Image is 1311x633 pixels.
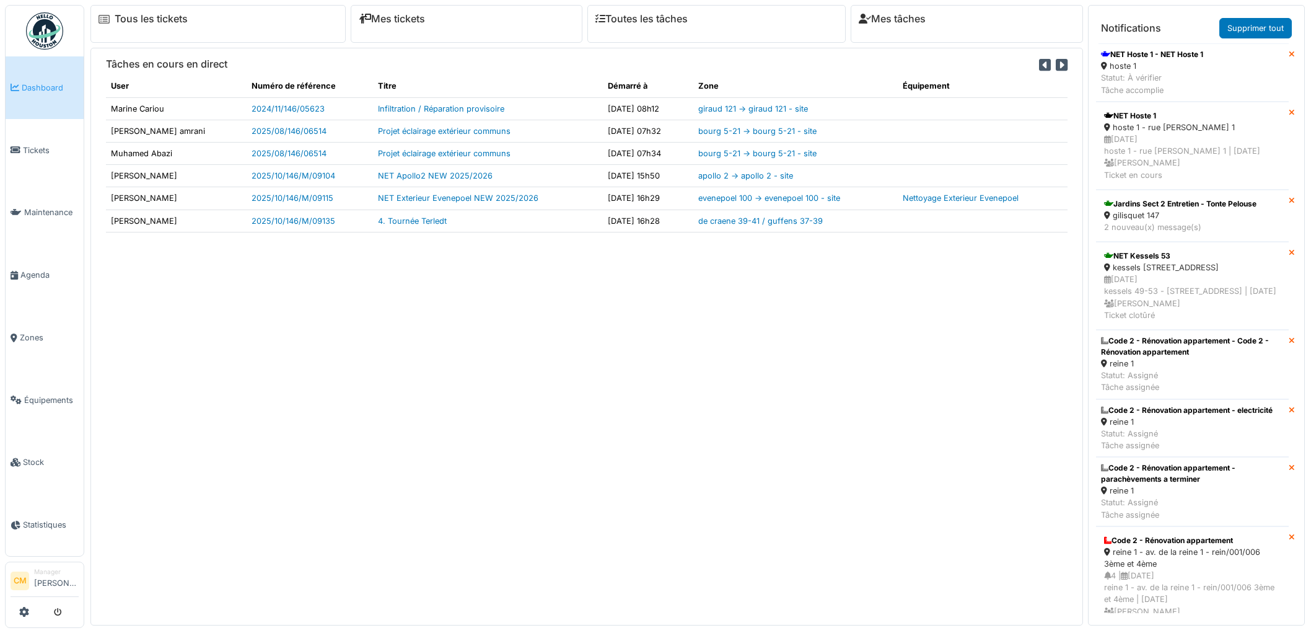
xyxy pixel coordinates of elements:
li: [PERSON_NAME] [34,567,79,594]
span: Statistiques [23,519,79,531]
a: NET Exterieur Evenepoel NEW 2025/2026 [378,193,538,203]
a: NET Kessels 53 kessels [STREET_ADDRESS] [DATE]kessels 49-53 - [STREET_ADDRESS] | [DATE] [PERSON_N... [1096,242,1289,330]
div: [DATE] hoste 1 - rue [PERSON_NAME] 1 | [DATE] [PERSON_NAME] Ticket en cours [1104,133,1281,181]
div: Code 2 - Rénovation appartement - parachèvements a terminer [1101,463,1284,485]
a: NET Hoste 1 - NET Hoste 1 hoste 1 Statut: À vérifierTâche accomplie [1096,43,1289,102]
td: [PERSON_NAME] amrani [106,120,247,142]
a: Projet éclairage extérieur communs [378,149,511,158]
td: [PERSON_NAME] [106,165,247,187]
div: reine 1 [1101,416,1273,428]
a: bourg 5-21 -> bourg 5-21 - site [698,126,817,136]
a: Mes tickets [359,13,425,25]
div: NET Kessels 53 [1104,250,1281,262]
a: Dashboard [6,56,84,119]
a: 2025/08/146/06514 [252,126,327,136]
td: [DATE] 07h32 [603,120,693,142]
div: reine 1 [1101,485,1284,497]
div: Statut: Assigné Tâche assignée [1101,370,1284,393]
a: Stock [6,432,84,494]
a: Code 2 - Rénovation appartement - Code 2 - Rénovation appartement reine 1 Statut: AssignéTâche as... [1096,330,1289,399]
a: Code 2 - Rénovation appartement - parachèvements a terminer reine 1 Statut: AssignéTâche assignée [1096,457,1289,526]
td: Muhamed Abazi [106,142,247,164]
a: Tous les tickets [115,13,188,25]
td: [PERSON_NAME] [106,187,247,210]
div: Manager [34,567,79,577]
a: Tickets [6,119,84,182]
div: kessels [STREET_ADDRESS] [1104,262,1281,273]
td: [DATE] 15h50 [603,165,693,187]
div: reine 1 - av. de la reine 1 - rein/001/006 3ème et 4ème [1104,546,1281,570]
span: translation missing: fr.shared.user [111,81,129,91]
div: 2 nouveau(x) message(s) [1104,221,1281,233]
a: Infiltration / Réparation provisoire [378,104,504,113]
span: Stock [23,456,79,468]
td: Marine Cariou [106,97,247,120]
a: Statistiques [6,494,84,556]
div: Statut: À vérifier Tâche accomplie [1101,72,1203,95]
a: NET Apollo2 NEW 2025/2026 [378,171,493,180]
img: Badge_color-CXgf-gQk.svg [26,12,63,50]
th: Démarré à [603,75,693,97]
a: NET Hoste 1 hoste 1 - rue [PERSON_NAME] 1 [DATE]hoste 1 - rue [PERSON_NAME] 1 | [DATE] [PERSON_NA... [1096,102,1289,190]
span: Dashboard [22,82,79,94]
td: [DATE] 16h29 [603,187,693,210]
div: Code 2 - Rénovation appartement - electricité [1101,405,1273,416]
div: reine 1 [1101,358,1284,370]
td: [PERSON_NAME] [106,210,247,232]
a: evenepoel 100 -> evenepoel 100 - site [698,193,840,203]
div: Code 2 - Rénovation appartement [1104,535,1281,546]
div: Statut: Assigné Tâche assignée [1101,497,1284,520]
div: Jardins Sect 2 Entretien - Tonte Pelouse [1104,198,1281,210]
h6: Notifications [1101,22,1161,34]
div: gilisquet 147 [1104,210,1281,221]
th: Titre [373,75,603,97]
td: [DATE] 08h12 [603,97,693,120]
div: [DATE] kessels 49-53 - [STREET_ADDRESS] | [DATE] [PERSON_NAME] Ticket clotûré [1104,273,1281,321]
td: [DATE] 16h28 [603,210,693,232]
span: Équipements [24,394,79,406]
a: Nettoyage Exterieur Evenepoel [903,193,1019,203]
th: Zone [693,75,898,97]
a: 2025/10/146/M/09135 [252,216,335,226]
th: Équipement [898,75,1068,97]
h6: Tâches en cours en direct [106,58,227,70]
li: CM [11,572,29,590]
a: apollo 2 -> apollo 2 - site [698,171,793,180]
div: NET Hoste 1 - NET Hoste 1 [1101,49,1203,60]
div: Statut: Assigné Tâche assignée [1101,428,1273,451]
div: Code 2 - Rénovation appartement - Code 2 - Rénovation appartement [1101,335,1284,358]
span: Tickets [23,144,79,156]
a: 2025/10/146/M/09115 [252,193,333,203]
a: Mes tâches [859,13,926,25]
a: Zones [6,306,84,369]
a: Maintenance [6,182,84,244]
span: Agenda [20,269,79,281]
a: Supprimer tout [1219,18,1292,38]
a: giraud 121 -> giraud 121 - site [698,104,808,113]
a: CM Manager[PERSON_NAME] [11,567,79,597]
a: 4. Tournée Terledt [378,216,447,226]
a: bourg 5-21 -> bourg 5-21 - site [698,149,817,158]
div: 4 | [DATE] reine 1 - av. de la reine 1 - rein/001/006 3ème et 4ème | [DATE] [PERSON_NAME] Ticket ... [1104,570,1281,629]
a: Projet éclairage extérieur communs [378,126,511,136]
a: de craene 39-41 / guffens 37-39 [698,216,823,226]
a: Toutes les tâches [595,13,688,25]
span: Maintenance [24,206,79,218]
a: Agenda [6,244,84,306]
a: 2025/10/146/M/09104 [252,171,335,180]
div: NET Hoste 1 [1104,110,1281,122]
a: Code 2 - Rénovation appartement - electricité reine 1 Statut: AssignéTâche assignée [1096,399,1289,458]
div: hoste 1 [1101,60,1203,72]
a: 2025/08/146/06514 [252,149,327,158]
td: [DATE] 07h34 [603,142,693,164]
span: Zones [20,332,79,343]
a: Équipements [6,369,84,432]
div: hoste 1 - rue [PERSON_NAME] 1 [1104,122,1281,133]
th: Numéro de référence [247,75,374,97]
a: 2024/11/146/05623 [252,104,325,113]
a: Jardins Sect 2 Entretien - Tonte Pelouse gilisquet 147 2 nouveau(x) message(s) [1096,190,1289,242]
